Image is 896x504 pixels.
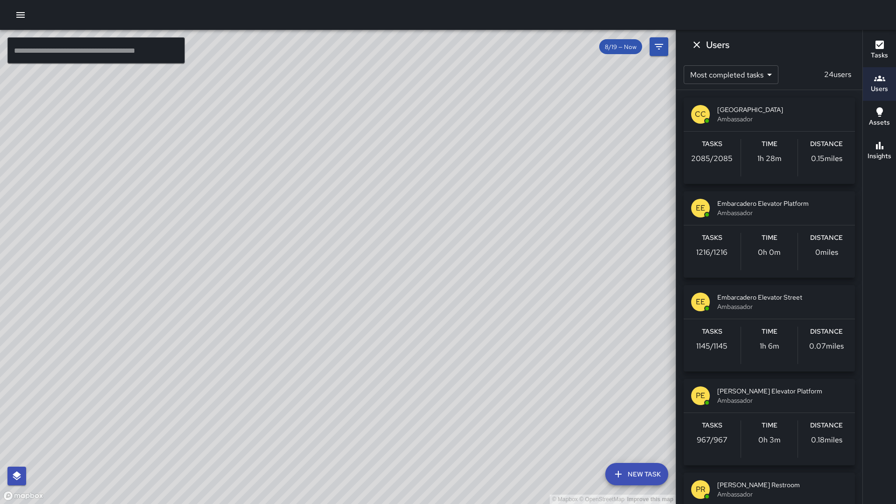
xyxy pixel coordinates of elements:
button: Assets [863,101,896,134]
button: Tasks [863,34,896,67]
h6: Distance [810,420,843,431]
h6: Tasks [702,420,722,431]
div: Most completed tasks [684,65,778,84]
span: Ambassador [717,114,847,124]
button: PE[PERSON_NAME] Elevator PlatformAmbassadorTasks967/967Time0h 3mDistance0.18miles [684,379,855,465]
p: 0h 0m [758,247,781,258]
span: [PERSON_NAME] Restroom [717,480,847,490]
p: PE [696,390,705,401]
h6: Assets [869,118,890,128]
p: 0.15 miles [811,153,842,164]
span: Ambassador [717,490,847,499]
p: CC [695,109,706,120]
button: Filters [650,37,668,56]
p: EE [696,203,705,214]
button: Dismiss [687,35,706,54]
p: 0.07 miles [809,341,844,352]
p: 967 / 967 [697,434,728,446]
h6: Users [706,37,729,52]
h6: Time [762,327,777,337]
button: New Task [605,463,668,485]
button: CC[GEOGRAPHIC_DATA]AmbassadorTasks2085/2085Time1h 28mDistance0.15miles [684,98,855,184]
p: 24 users [820,69,855,80]
p: 0h 3m [758,434,781,446]
button: Insights [863,134,896,168]
h6: Distance [810,139,843,149]
h6: Time [762,420,777,431]
span: Embarcadero Elevator Street [717,293,847,302]
span: Ambassador [717,208,847,217]
p: 0.18 miles [811,434,842,446]
p: PR [696,484,705,495]
h6: Tasks [871,50,888,61]
span: Embarcadero Elevator Platform [717,199,847,208]
p: 1216 / 1216 [696,247,728,258]
h6: Distance [810,233,843,243]
h6: Tasks [702,233,722,243]
span: Ambassador [717,396,847,405]
span: [PERSON_NAME] Elevator Platform [717,386,847,396]
h6: Distance [810,327,843,337]
h6: Time [762,139,777,149]
span: [GEOGRAPHIC_DATA] [717,105,847,114]
button: EEEmbarcadero Elevator PlatformAmbassadorTasks1216/1216Time0h 0mDistance0miles [684,191,855,278]
h6: Time [762,233,777,243]
p: 0 miles [815,247,838,258]
h6: Users [871,84,888,94]
span: Ambassador [717,302,847,311]
h6: Tasks [702,327,722,337]
h6: Tasks [702,139,722,149]
p: 2085 / 2085 [691,153,733,164]
p: 1h 28m [757,153,782,164]
span: 8/19 — Now [599,43,642,51]
button: EEEmbarcadero Elevator StreetAmbassadorTasks1145/1145Time1h 6mDistance0.07miles [684,285,855,371]
button: Users [863,67,896,101]
h6: Insights [868,151,891,161]
p: EE [696,296,705,308]
p: 1h 6m [760,341,779,352]
p: 1145 / 1145 [696,341,728,352]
